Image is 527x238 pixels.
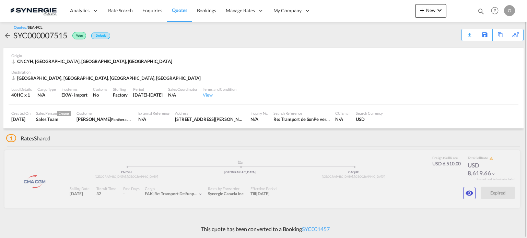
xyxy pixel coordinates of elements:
div: 40HC x 1 [11,92,32,98]
div: Address [175,111,245,116]
div: Factory Stuffing [113,92,128,98]
div: Save As Template [477,29,492,41]
div: Default [91,33,110,39]
div: Sales Team [36,116,71,122]
md-icon: icon-eye [465,189,473,197]
span: Quotes [172,7,187,13]
div: Sales Coordinator [168,87,197,92]
div: Load Details [11,87,32,92]
div: Re: Transport de SunPe vers Panthera [273,116,330,122]
md-icon: icon-download [465,30,473,35]
span: Panthera Dental [111,116,139,122]
div: Stuffing [113,87,128,92]
span: Help [489,5,501,16]
div: CC Email [335,111,350,116]
div: O [504,5,515,16]
div: Won [67,30,88,41]
span: Rate Search [108,8,133,13]
div: Search Currency [356,111,383,116]
div: Search Reference [273,111,330,116]
div: 30 Jan 2025 [133,92,163,98]
div: Marie-claude Ferland [77,116,133,122]
div: Sales Person [36,111,71,116]
div: CNCYH, Haimen, Guangdong, Asia Pacific [11,58,174,64]
div: EXW [61,92,72,98]
span: SEA-FCL [28,25,42,29]
div: View [203,92,236,98]
span: Creator [57,111,71,116]
span: Won [76,34,84,40]
div: Incoterms [61,87,87,92]
span: Analytics [70,7,90,14]
div: No [93,92,107,98]
div: Quote PDF is not available at this time [465,29,473,35]
div: N/A [168,92,197,98]
md-icon: icon-arrow-left [3,32,12,40]
div: N/A [335,116,350,122]
div: N/A [37,92,56,98]
p: This quote has been converted to a Booking [197,225,330,233]
div: Quotes /SEA-FCL [14,25,43,30]
div: Inquiry No. [250,111,268,116]
span: Manage Rates [226,7,255,14]
div: External Reference [138,111,169,116]
span: Rates [21,135,34,141]
div: Destination [11,70,516,75]
div: Period [133,87,163,92]
button: icon-plus 400-fgNewicon-chevron-down [415,4,446,18]
div: 10 Jan 2025 [11,116,31,122]
div: Created On [11,111,31,116]
md-icon: icon-magnify [477,8,485,15]
div: - import [72,92,87,98]
span: New [418,8,444,13]
div: SYC000007515 [13,30,67,41]
div: USD [356,116,383,122]
div: 9105 Rue John-Simons, Québec, QC Canada, G2B 0S6 [175,116,245,122]
div: N/A [138,116,169,122]
div: N/A [250,116,268,122]
div: Customer [77,111,133,116]
a: SYC001457 [302,226,330,232]
div: Help [489,5,504,17]
div: Origin [11,53,516,58]
span: 1 [6,134,16,142]
img: 1f56c880d42311ef80fc7dca854c8e59.png [10,3,57,18]
span: My Company [273,7,302,14]
div: Customs [93,87,107,92]
md-icon: icon-chevron-down [435,6,444,14]
div: Shared [6,135,50,142]
div: icon-arrow-left [3,30,13,41]
span: Enquiries [142,8,162,13]
div: CAQUE, Quebec City, QC, Americas [11,75,202,81]
span: Bookings [197,8,216,13]
button: icon-eye [463,187,476,199]
div: icon-magnify [477,8,485,18]
div: Terms and Condition [203,87,236,92]
div: Cargo Type [37,87,56,92]
md-icon: icon-plus 400-fg [418,6,426,14]
span: CNCYH, [GEOGRAPHIC_DATA], [GEOGRAPHIC_DATA], [GEOGRAPHIC_DATA] [17,59,172,64]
